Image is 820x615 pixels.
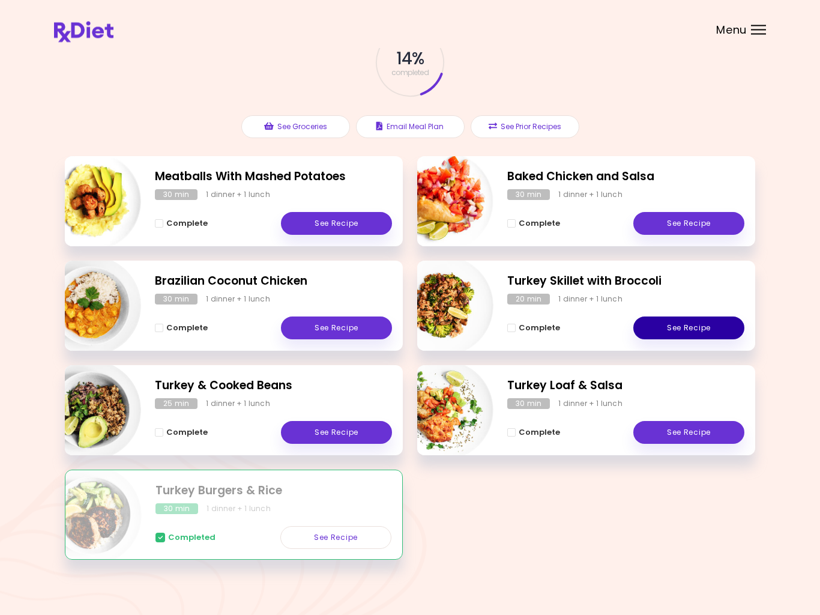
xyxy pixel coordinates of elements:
span: Complete [166,428,208,438]
div: 1 dinner + 1 lunch [206,190,270,201]
a: See Recipe - Meatballs With Mashed Potatoes [281,213,392,235]
a: See Recipe - Turkey & Cooked Beans [281,422,392,444]
span: completed [391,70,429,77]
div: 25 min [155,399,197,410]
div: 30 min [155,190,197,201]
div: 20 min [507,294,550,305]
img: Info - Turkey Loaf & Salsa [394,361,493,461]
span: Complete [519,428,560,438]
h2: Turkey Skillet with Broccoli [507,273,744,291]
img: Info - Turkey & Cooked Beans [41,361,141,461]
div: 30 min [155,504,198,515]
img: Info - Meatballs With Mashed Potatoes [41,152,141,252]
span: Menu [716,25,747,35]
img: RxDiet [54,22,113,43]
span: Completed [168,533,216,543]
button: Complete - Meatballs With Mashed Potatoes [155,217,208,231]
button: Email Meal Plan [356,116,465,139]
a: See Recipe - Turkey Burgers & Rice [280,527,391,550]
h2: Turkey Loaf & Salsa [507,378,744,395]
button: Complete - Turkey Loaf & Salsa [507,426,560,440]
h2: Brazilian Coconut Chicken [155,273,392,291]
div: 1 dinner + 1 lunch [558,190,623,201]
h2: Meatballs With Mashed Potatoes [155,169,392,186]
a: See Recipe - Brazilian Coconut Chicken [281,317,392,340]
button: Complete - Turkey & Cooked Beans [155,426,208,440]
span: Complete [519,324,560,333]
div: 1 dinner + 1 lunch [207,504,271,515]
button: Complete - Turkey Skillet with Broccoli [507,321,560,336]
div: 30 min [507,190,550,201]
a: See Recipe - Baked Chicken and Salsa [633,213,744,235]
h2: Baked Chicken and Salsa [507,169,744,186]
div: 1 dinner + 1 lunch [206,294,270,305]
span: Complete [166,324,208,333]
span: Complete [166,219,208,229]
img: Info - Brazilian Coconut Chicken [41,256,141,356]
span: 14 % [396,49,424,70]
div: 30 min [507,399,550,410]
button: See Prior Recipes [471,116,579,139]
div: 1 dinner + 1 lunch [558,294,623,305]
a: See Recipe - Turkey Skillet with Broccoli [633,317,744,340]
h2: Turkey Burgers & Rice [155,483,391,500]
div: 30 min [155,294,197,305]
a: See Recipe - Turkey Loaf & Salsa [633,422,744,444]
img: Info - Baked Chicken and Salsa [394,152,493,252]
button: Complete - Brazilian Coconut Chicken [155,321,208,336]
div: 1 dinner + 1 lunch [558,399,623,410]
div: 1 dinner + 1 lunch [206,399,270,410]
img: Info - Turkey Burgers & Rice [42,466,142,566]
img: Info - Turkey Skillet with Broccoli [394,256,493,356]
span: Complete [519,219,560,229]
h2: Turkey & Cooked Beans [155,378,392,395]
button: See Groceries [241,116,350,139]
button: Complete - Baked Chicken and Salsa [507,217,560,231]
